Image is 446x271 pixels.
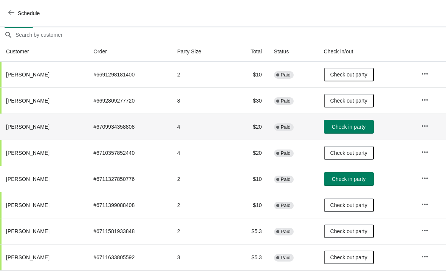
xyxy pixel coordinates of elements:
[281,124,291,130] span: Paid
[228,244,268,270] td: $5.3
[228,140,268,166] td: $20
[281,150,291,156] span: Paid
[330,150,367,156] span: Check out party
[281,98,291,104] span: Paid
[6,254,50,260] span: [PERSON_NAME]
[171,218,228,244] td: 2
[228,218,268,244] td: $5.3
[281,255,291,261] span: Paid
[330,98,367,104] span: Check out party
[324,94,374,107] button: Check out party
[324,198,374,212] button: Check out party
[171,244,228,270] td: 3
[330,254,367,260] span: Check out party
[4,6,46,20] button: Schedule
[15,28,446,42] input: Search by customer
[228,42,268,62] th: Total
[228,87,268,114] td: $30
[324,146,374,160] button: Check out party
[87,140,171,166] td: # 6710357852440
[87,87,171,114] td: # 6692809277720
[6,176,50,182] span: [PERSON_NAME]
[324,120,374,134] button: Check in party
[228,114,268,140] td: $20
[6,228,50,234] span: [PERSON_NAME]
[6,124,50,130] span: [PERSON_NAME]
[330,202,367,208] span: Check out party
[6,202,50,208] span: [PERSON_NAME]
[6,72,50,78] span: [PERSON_NAME]
[171,140,228,166] td: 4
[324,172,374,186] button: Check in party
[18,10,40,16] span: Schedule
[87,62,171,87] td: # 6691298181400
[268,42,318,62] th: Status
[330,228,367,234] span: Check out party
[228,62,268,87] td: $10
[324,251,374,264] button: Check out party
[6,150,50,156] span: [PERSON_NAME]
[87,42,171,62] th: Order
[87,192,171,218] td: # 6711399088408
[330,72,367,78] span: Check out party
[171,114,228,140] td: 4
[324,68,374,81] button: Check out party
[87,166,171,192] td: # 6711327850776
[332,176,365,182] span: Check in party
[171,192,228,218] td: 2
[87,244,171,270] td: # 6711633805592
[171,87,228,114] td: 8
[281,176,291,182] span: Paid
[228,166,268,192] td: $10
[171,166,228,192] td: 2
[87,114,171,140] td: # 6709934358808
[332,124,365,130] span: Check in party
[281,72,291,78] span: Paid
[6,98,50,104] span: [PERSON_NAME]
[281,202,291,209] span: Paid
[318,42,415,62] th: Check in/out
[171,62,228,87] td: 2
[281,229,291,235] span: Paid
[171,42,228,62] th: Party Size
[228,192,268,218] td: $10
[87,218,171,244] td: # 6711581933848
[324,224,374,238] button: Check out party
